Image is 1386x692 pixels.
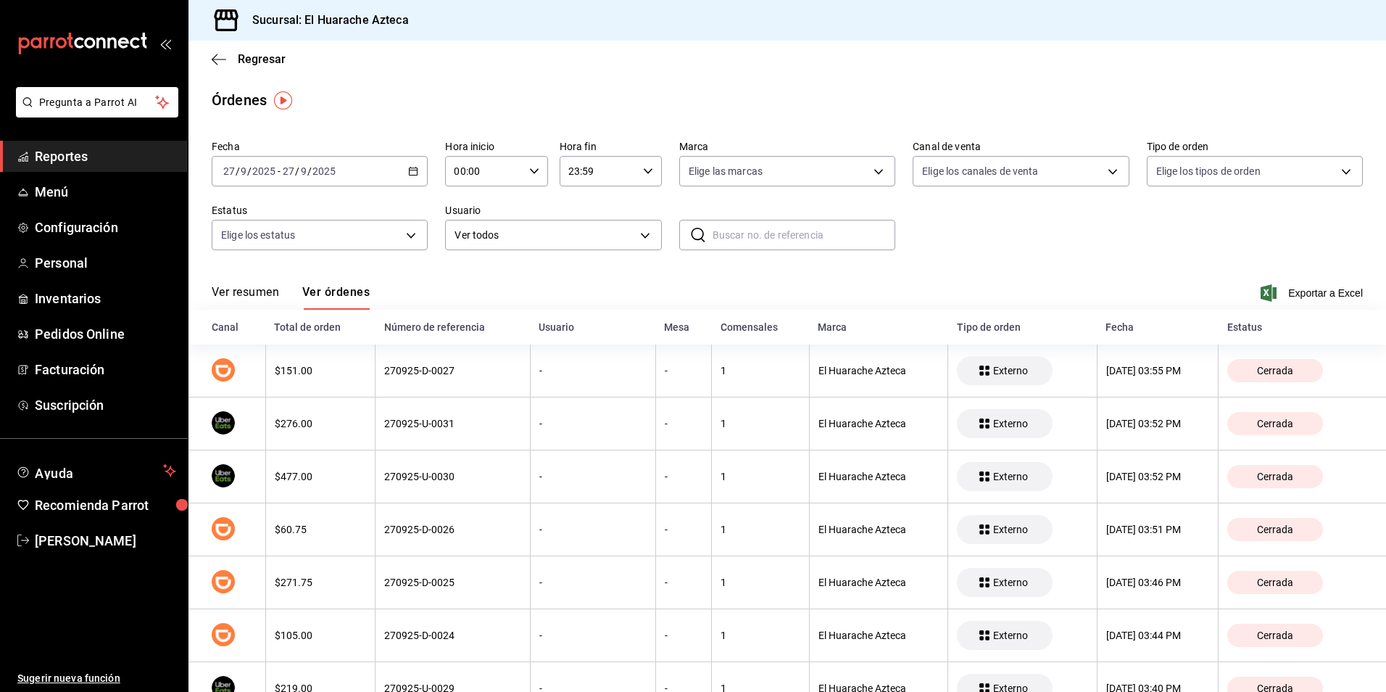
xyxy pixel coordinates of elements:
div: $151.00 [275,365,367,376]
div: 1 [721,630,800,641]
span: Cerrada [1251,524,1299,535]
label: Fecha [212,141,428,152]
span: Pedidos Online [35,324,176,344]
div: 270925-D-0024 [384,630,520,641]
span: / [307,165,312,177]
label: Marca [679,141,895,152]
div: - [539,524,647,535]
span: Pregunta a Parrot AI [39,95,156,110]
div: 270925-U-0031 [384,418,520,429]
input: -- [240,165,247,177]
div: Canal [212,321,257,333]
span: Externo [987,418,1034,429]
div: - [539,471,647,482]
label: Usuario [445,205,661,215]
label: Hora fin [560,141,662,152]
div: - [539,418,647,429]
div: El Huarache Azteca [818,524,939,535]
div: 1 [721,471,800,482]
label: Estatus [212,205,428,215]
span: Externo [987,630,1034,641]
button: Exportar a Excel [1263,284,1363,302]
input: -- [282,165,295,177]
div: 270925-U-0030 [384,471,520,482]
input: -- [223,165,236,177]
div: $60.75 [275,524,367,535]
a: Pregunta a Parrot AI [10,105,178,120]
span: / [236,165,240,177]
div: Mesa [664,321,702,333]
div: El Huarache Azteca [818,471,939,482]
div: $477.00 [275,471,367,482]
div: [DATE] 03:52 PM [1106,418,1210,429]
input: ---- [252,165,276,177]
button: Ver órdenes [302,285,370,310]
span: Cerrada [1251,577,1299,588]
div: - [665,418,702,429]
div: Número de referencia [384,321,521,333]
div: navigation tabs [212,285,370,310]
span: Reportes [35,147,176,166]
input: Buscar no. de referencia [713,221,895,250]
div: Marca [818,321,939,333]
span: Ver todos [455,228,634,243]
div: Fecha [1105,321,1210,333]
span: Regresar [238,52,286,66]
div: - [665,471,702,482]
div: 1 [721,365,800,376]
span: Cerrada [1251,471,1299,482]
span: Elige las marcas [689,164,763,178]
div: - [539,630,647,641]
span: Externo [987,577,1034,588]
label: Canal de venta [913,141,1129,152]
div: - [665,524,702,535]
div: - [665,365,702,376]
span: Externo [987,524,1034,535]
span: Facturación [35,360,176,379]
div: 1 [721,577,800,588]
div: El Huarache Azteca [818,630,939,641]
div: Tipo de orden [957,321,1089,333]
span: Personal [35,253,176,273]
span: Elige los tipos de orden [1156,164,1261,178]
div: El Huarache Azteca [818,418,939,429]
span: / [247,165,252,177]
input: -- [300,165,307,177]
div: $276.00 [275,418,367,429]
div: $271.75 [275,577,367,588]
div: [DATE] 03:55 PM [1106,365,1210,376]
div: 1 [721,418,800,429]
span: Sugerir nueva función [17,671,176,686]
div: El Huarache Azteca [818,577,939,588]
button: Regresar [212,52,286,66]
span: Externo [987,471,1034,482]
img: Tooltip marker [274,91,292,110]
span: Elige los canales de venta [922,164,1038,178]
div: - [539,577,647,588]
div: [DATE] 03:52 PM [1106,471,1210,482]
span: Recomienda Parrot [35,495,176,515]
span: Cerrada [1251,418,1299,429]
span: Externo [987,365,1034,376]
div: 270925-D-0025 [384,577,520,588]
span: Menú [35,182,176,202]
div: Total de orden [274,321,367,333]
div: [DATE] 03:46 PM [1106,577,1210,588]
input: ---- [312,165,336,177]
div: Órdenes [212,89,267,111]
h3: Sucursal: El Huarache Azteca [241,12,409,29]
div: $105.00 [275,630,367,641]
span: Suscripción [35,395,176,415]
div: - [665,577,702,588]
span: [PERSON_NAME] [35,531,176,551]
div: 1 [721,524,800,535]
div: [DATE] 03:51 PM [1106,524,1210,535]
span: - [278,165,281,177]
div: El Huarache Azteca [818,365,939,376]
span: Ayuda [35,462,157,479]
div: 270925-D-0027 [384,365,520,376]
button: Pregunta a Parrot AI [16,87,178,118]
span: Inventarios [35,289,176,308]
